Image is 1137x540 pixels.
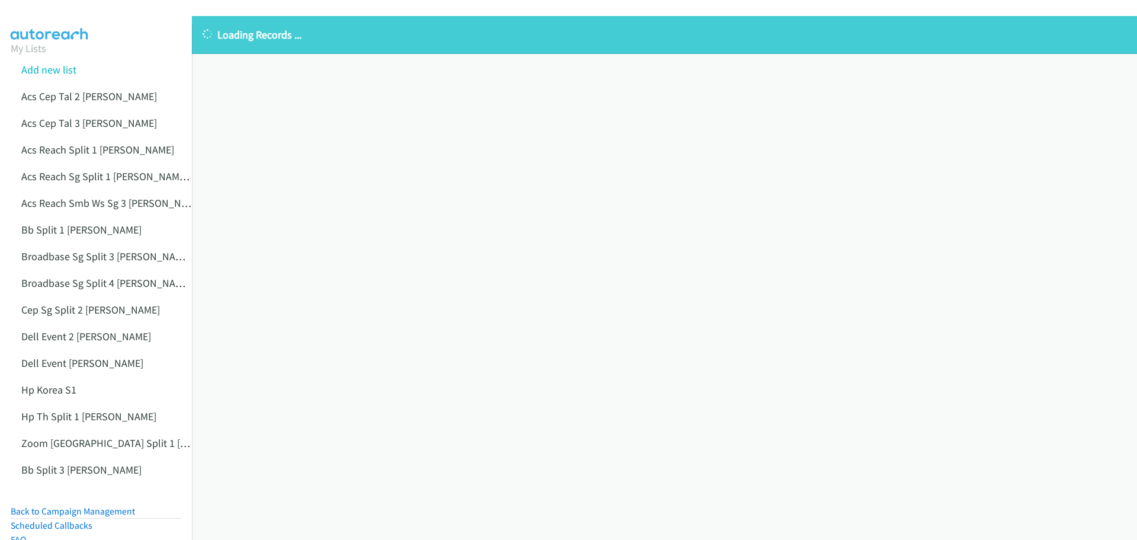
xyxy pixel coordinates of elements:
[21,143,174,156] a: Acs Reach Split 1 [PERSON_NAME]
[21,196,203,210] a: Acs Reach Smb Ws Sg 3 [PERSON_NAME]
[21,116,157,130] a: Acs Cep Tal 3 [PERSON_NAME]
[21,330,151,343] a: Dell Event 2 [PERSON_NAME]
[21,303,160,317] a: Cep Sg Split 2 [PERSON_NAME]
[11,520,92,531] a: Scheduled Callbacks
[21,170,189,183] a: Acs Reach Sg Split 1 [PERSON_NAME]
[21,463,142,477] a: Bb Split 3 [PERSON_NAME]
[21,63,76,76] a: Add new list
[21,90,157,103] a: Acs Cep Tal 2 [PERSON_NAME]
[21,276,191,290] a: Broadbase Sg Split 4 [PERSON_NAME]
[21,436,252,450] a: Zoom [GEOGRAPHIC_DATA] Split 1 [PERSON_NAME]
[21,383,76,397] a: Hp Korea S1
[21,250,191,263] a: Broadbase Sg Split 3 [PERSON_NAME]
[203,27,1126,43] p: Loading Records ...
[21,410,156,423] a: Hp Th Split 1 [PERSON_NAME]
[21,356,143,370] a: Dell Event [PERSON_NAME]
[11,41,46,55] a: My Lists
[21,223,142,237] a: Bb Split 1 [PERSON_NAME]
[11,506,135,517] a: Back to Campaign Management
